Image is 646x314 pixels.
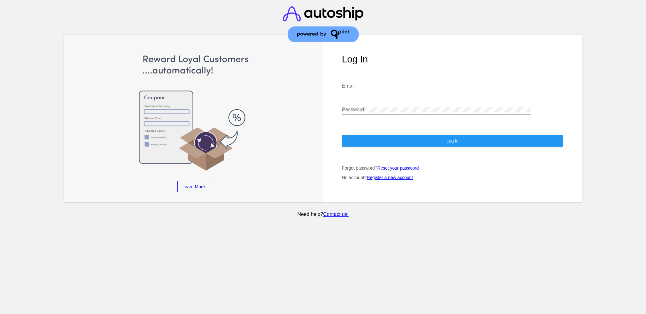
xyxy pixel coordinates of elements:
span: Log In [446,138,459,143]
h1: Log In [342,54,563,65]
p: Need help? [63,212,583,217]
a: Reset your password [377,166,419,171]
p: Forgot password? [342,166,563,171]
a: Register a new account [367,175,413,180]
a: Learn More [177,181,210,192]
img: Apply Coupons Automatically to Scheduled Orders with QPilot [83,54,304,172]
input: Email [342,83,531,89]
p: No account? [342,175,563,180]
a: Contact us! [323,212,349,217]
button: Log In [342,135,563,147]
span: Learn More [182,184,205,189]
